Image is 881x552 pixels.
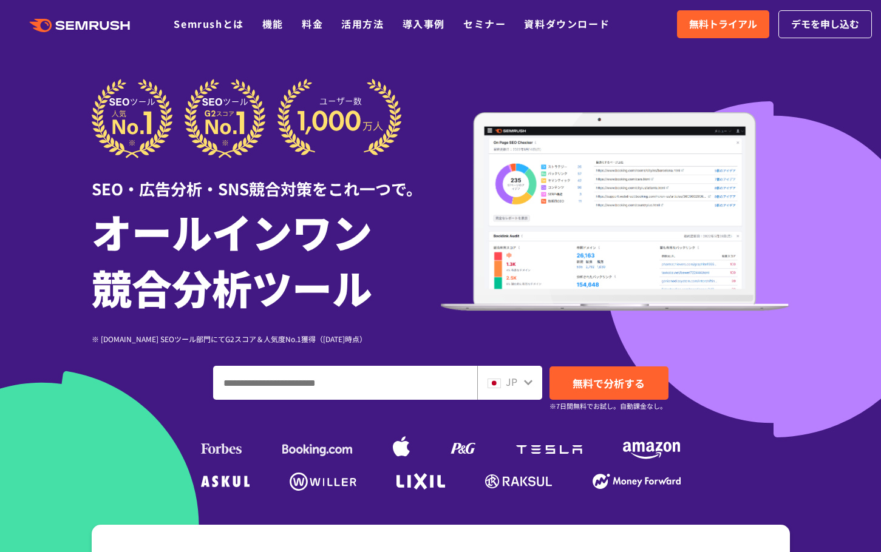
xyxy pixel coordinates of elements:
a: Semrushとは [174,16,243,31]
a: 無料トライアル [677,10,769,38]
a: 機能 [262,16,284,31]
span: 無料で分析する [573,375,645,391]
small: ※7日間無料でお試し。自動課金なし。 [549,400,667,412]
a: 導入事例 [403,16,445,31]
a: 料金 [302,16,323,31]
a: 無料で分析する [549,366,668,400]
span: デモを申し込む [791,16,859,32]
a: セミナー [463,16,506,31]
h1: オールインワン 競合分析ツール [92,203,441,315]
span: JP [506,374,517,389]
a: 活用方法 [341,16,384,31]
span: 無料トライアル [689,16,757,32]
a: デモを申し込む [778,10,872,38]
div: SEO・広告分析・SNS競合対策をこれ一つで。 [92,158,441,200]
input: ドメイン、キーワードまたはURLを入力してください [214,366,477,399]
div: ※ [DOMAIN_NAME] SEOツール部門にてG2スコア＆人気度No.1獲得（[DATE]時点） [92,333,441,345]
a: 資料ダウンロード [524,16,610,31]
